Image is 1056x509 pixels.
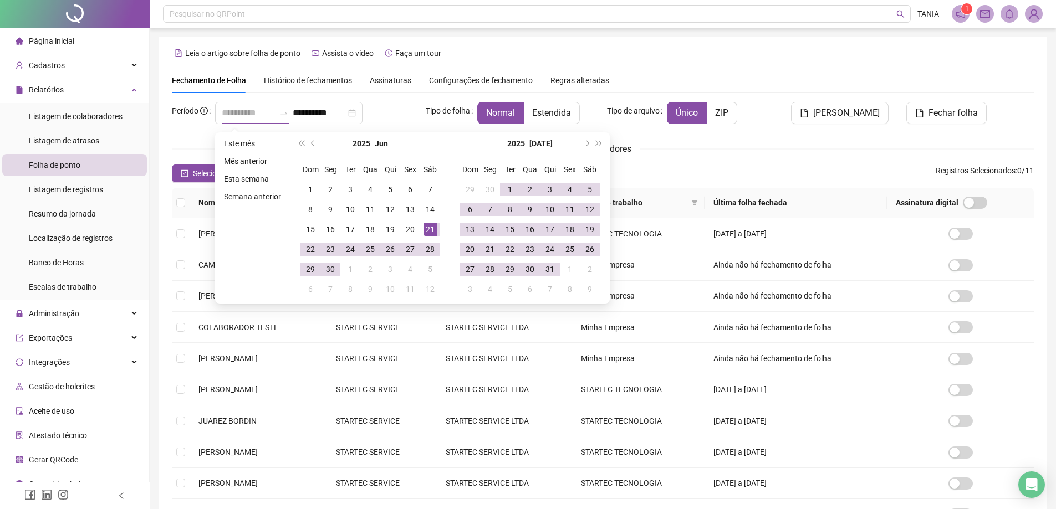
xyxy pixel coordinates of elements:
[380,199,400,219] td: 2025-06-12
[483,223,497,236] div: 14
[420,199,440,219] td: 2025-06-14
[906,102,987,124] button: Fechar folha
[340,259,360,279] td: 2025-07-01
[563,203,577,216] div: 11
[420,179,440,199] td: 2025-06-07
[500,160,520,179] th: Ter
[29,309,79,318] span: Administração
[560,279,580,299] td: 2025-08-08
[503,203,517,216] div: 8
[483,183,497,196] div: 30
[463,263,477,276] div: 27
[304,203,317,216] div: 8
[344,282,357,296] div: 8
[364,223,377,236] div: 18
[563,183,577,196] div: 4
[1004,9,1014,19] span: bell
[424,183,437,196] div: 7
[523,243,537,256] div: 23
[300,179,320,199] td: 2025-06-01
[560,179,580,199] td: 2025-07-04
[437,312,572,343] td: STARTEC SERVICE LTDA
[384,183,397,196] div: 5
[29,85,64,94] span: Relatórios
[16,334,23,342] span: export
[503,282,517,296] div: 5
[380,239,400,259] td: 2025-06-26
[705,218,887,249] td: [DATE] a [DATE]
[320,199,340,219] td: 2025-06-09
[193,167,250,179] span: Selecionar todos
[304,243,317,256] div: 22
[16,37,23,45] span: home
[29,407,74,415] span: Aceite de uso
[480,279,500,299] td: 2025-08-04
[520,179,540,199] td: 2025-07-02
[364,203,377,216] div: 11
[424,282,437,296] div: 12
[404,183,417,196] div: 6
[580,239,600,259] td: 2025-07-26
[380,259,400,279] td: 2025-07-03
[29,185,103,194] span: Listagem de registros
[520,160,540,179] th: Qua
[543,282,557,296] div: 7
[520,199,540,219] td: 2025-07-09
[520,219,540,239] td: 2025-07-16
[395,49,441,58] span: Faça um tour
[460,239,480,259] td: 2025-07-20
[593,132,605,155] button: super-next-year
[340,179,360,199] td: 2025-06-03
[327,405,436,436] td: STARTEC SERVICE
[16,383,23,390] span: apartment
[460,259,480,279] td: 2025-07-27
[463,282,477,296] div: 3
[965,5,969,13] span: 1
[327,312,436,343] td: STARTEC SERVICE
[426,105,470,117] span: Tipo de folha
[523,223,537,236] div: 16
[572,405,705,436] td: STARTEC TECNOLOGIA
[507,132,525,155] button: year panel
[300,199,320,219] td: 2025-06-08
[437,343,572,374] td: STARTEC SERVICE LTDA
[320,219,340,239] td: 2025-06-16
[676,107,698,118] span: Único
[198,260,233,269] span: CAMYLLA
[463,183,477,196] div: 29
[364,243,377,256] div: 25
[420,279,440,299] td: 2025-07-12
[500,179,520,199] td: 2025-07-01
[437,405,572,436] td: STARTEC SERVICE LTDA
[560,239,580,259] td: 2025-07-25
[705,405,887,436] td: [DATE] a [DATE]
[500,219,520,239] td: 2025-07-15
[1018,471,1045,498] div: Open Intercom Messenger
[380,179,400,199] td: 2025-06-05
[29,258,84,267] span: Banco de Horas
[572,249,705,280] td: Minha Empresa
[327,374,436,405] td: STARTEC SERVICE
[360,219,380,239] td: 2025-06-18
[340,219,360,239] td: 2025-06-17
[300,259,320,279] td: 2025-06-29
[523,203,537,216] div: 9
[380,279,400,299] td: 2025-07-10
[29,333,72,342] span: Exportações
[583,223,596,236] div: 19
[340,160,360,179] th: Ter
[691,199,698,206] span: filter
[29,480,85,489] span: Central de ajuda
[500,279,520,299] td: 2025-08-05
[320,259,340,279] td: 2025-06-30
[29,161,80,169] span: Folha de ponto
[16,456,23,464] span: qrcode
[580,219,600,239] td: 2025-07-19
[400,239,420,259] td: 2025-06-27
[500,259,520,279] td: 2025-07-29
[220,155,285,168] li: Mês anterior
[572,312,705,343] td: Minha Empresa
[360,239,380,259] td: 2025-06-25
[324,263,337,276] div: 30
[580,179,600,199] td: 2025-07-05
